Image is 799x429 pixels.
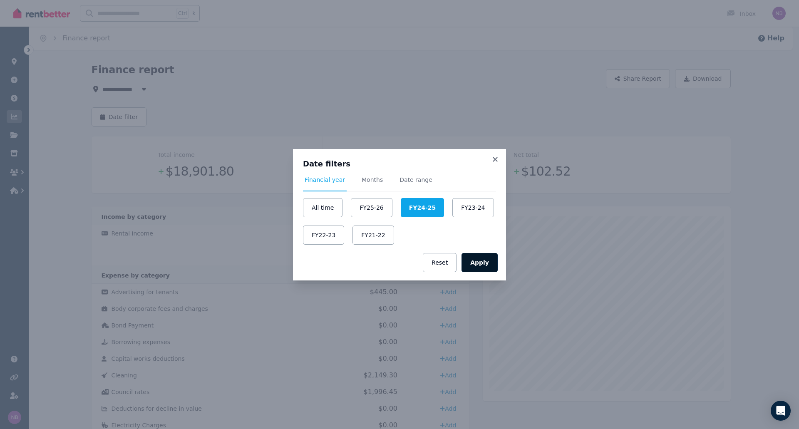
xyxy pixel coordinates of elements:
button: FY23-24 [452,198,494,217]
button: FY25-26 [351,198,392,217]
div: Open Intercom Messenger [771,401,791,421]
nav: Tabs [303,176,496,191]
span: Financial year [305,176,345,184]
button: FY21-22 [352,226,394,245]
button: Reset [423,253,457,272]
span: Date range [399,176,432,184]
h3: Date filters [303,159,496,169]
button: FY24-25 [401,198,444,217]
button: All time [303,198,342,217]
button: FY22-23 [303,226,344,245]
button: Apply [462,253,498,272]
span: Months [362,176,383,184]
